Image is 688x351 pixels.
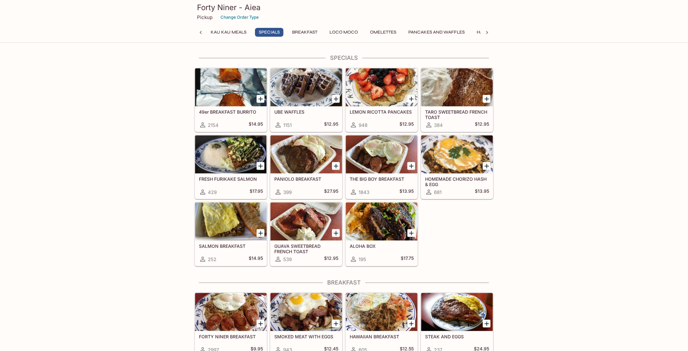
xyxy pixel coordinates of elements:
[195,203,267,241] div: SALMON BREAKFAST
[270,68,342,132] a: UBE WAFFLES1151$12.95
[257,320,264,328] button: Add FORTY NINER BREAKFAST
[483,95,491,103] button: Add TARO SWEETBREAD FRENCH TOAST
[350,109,414,115] h5: LEMON RICOTTA PANCAKES
[421,68,493,106] div: TARO SWEETBREAD FRENCH TOAST
[346,203,417,241] div: ALOHA BOX
[350,334,414,339] h5: HAWAIIAN BREAKFAST
[207,28,250,37] button: Kau Kau Meals
[405,28,468,37] button: Pancakes and Waffles
[274,109,338,115] h5: UBE WAFFLES
[366,28,400,37] button: Omelettes
[218,12,262,22] button: Change Order Type
[283,189,292,195] span: 399
[332,162,340,170] button: Add PANIOLO BREAKFAST
[407,162,415,170] button: Add THE BIG BOY BREAKFAST
[208,256,216,262] span: 252
[195,68,267,106] div: 49er BREAKFAST BURRITO
[407,320,415,328] button: Add HAWAIIAN BREAKFAST
[326,28,361,37] button: Loco Moco
[346,202,418,266] a: ALOHA BOX195$17.75
[359,122,367,128] span: 948
[195,135,267,173] div: FRESH FURIKAKE SALMON
[324,255,338,263] h5: $12.95
[324,188,338,196] h5: $27.95
[199,176,263,182] h5: FRESH FURIKAKE SALMON
[475,121,489,129] h5: $12.95
[425,176,489,187] h5: HOMEMADE CHORIZO HASH & EGG
[270,135,342,199] a: PANIOLO BREAKFAST399$27.95
[346,135,418,199] a: THE BIG BOY BREAKFAST1843$13.95
[289,28,321,37] button: Breakfast
[195,202,267,266] a: SALMON BREAKFAST252$14.95
[199,109,263,115] h5: 49er BREAKFAST BURRITO
[332,95,340,103] button: Add UBE WAFFLES
[197,3,491,12] h3: Forty Niner - Aiea
[199,334,263,339] h5: FORTY NINER BREAKFAST
[434,122,443,128] span: 384
[407,229,415,237] button: Add ALOHA BOX
[274,176,338,182] h5: PANIOLO BREAKFAST
[346,68,418,132] a: LEMON RICOTTA PANCAKES948$12.95
[195,293,267,331] div: FORTY NINER BREAKFAST
[401,255,414,263] h5: $17.75
[271,135,342,173] div: PANIOLO BREAKFAST
[257,162,264,170] button: Add FRESH FURIKAKE SALMON
[350,243,414,249] h5: ALOHA BOX
[483,162,491,170] button: Add HOMEMADE CHORIZO HASH & EGG
[332,229,340,237] button: Add GUAVA SWEETBREAD FRENCH TOAST
[399,121,414,129] h5: $12.95
[421,68,493,132] a: TARO SWEETBREAD FRENCH TOAST384$12.95
[407,95,415,103] button: Add LEMON RICOTTA PANCAKES
[359,256,366,262] span: 195
[249,121,263,129] h5: $14.95
[194,279,494,286] h4: Breakfast
[195,68,267,132] a: 49er BREAKFAST BURRITO2154$14.95
[271,293,342,331] div: SMOKED MEAT WITH EGGS
[197,14,213,20] p: Pickup
[346,68,417,106] div: LEMON RICOTTA PANCAKES
[483,320,491,328] button: Add STEAK AND EGGS
[425,334,489,339] h5: STEAK AND EGGS
[421,293,493,331] div: STEAK AND EGGS
[425,109,489,120] h5: TARO SWEETBREAD FRENCH TOAST
[274,334,338,339] h5: SMOKED MEAT WITH EGGS
[250,188,263,196] h5: $17.95
[399,188,414,196] h5: $13.95
[283,122,292,128] span: 1151
[473,28,551,37] button: Hawaiian Style French Toast
[283,256,292,262] span: 539
[421,135,493,173] div: HOMEMADE CHORIZO HASH & EGG
[346,293,417,331] div: HAWAIIAN BREAKFAST
[255,28,283,37] button: Specials
[421,135,493,199] a: HOMEMADE CHORIZO HASH & EGG681$13.95
[332,320,340,328] button: Add SMOKED MEAT WITH EGGS
[249,255,263,263] h5: $14.95
[270,202,342,266] a: GUAVA SWEETBREAD FRENCH TOAST539$12.95
[274,243,338,254] h5: GUAVA SWEETBREAD FRENCH TOAST
[257,229,264,237] button: Add SALMON BREAKFAST
[257,95,264,103] button: Add 49er BREAKFAST BURRITO
[194,54,494,61] h4: Specials
[324,121,338,129] h5: $12.95
[475,188,489,196] h5: $13.95
[271,68,342,106] div: UBE WAFFLES
[271,203,342,241] div: GUAVA SWEETBREAD FRENCH TOAST
[359,189,369,195] span: 1843
[434,189,442,195] span: 681
[350,176,414,182] h5: THE BIG BOY BREAKFAST
[208,122,219,128] span: 2154
[346,135,417,173] div: THE BIG BOY BREAKFAST
[208,189,217,195] span: 429
[199,243,263,249] h5: SALMON BREAKFAST
[195,135,267,199] a: FRESH FURIKAKE SALMON429$17.95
